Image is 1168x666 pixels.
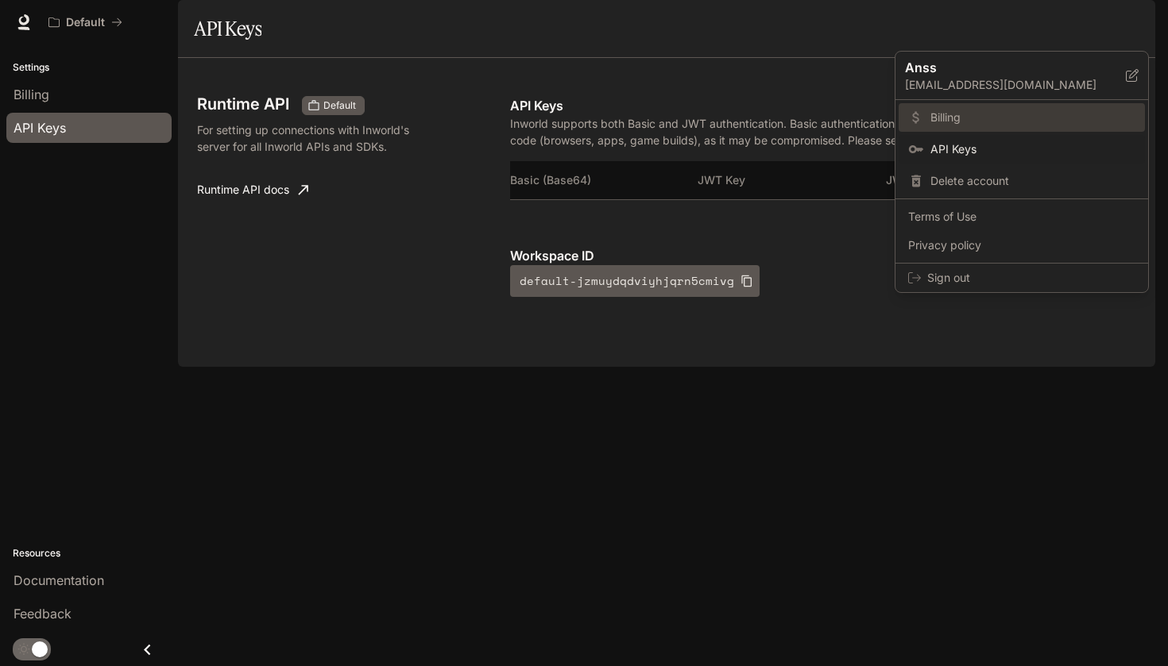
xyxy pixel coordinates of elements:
div: Delete account [899,167,1145,195]
div: Sign out [895,264,1148,292]
span: Billing [930,110,1135,125]
span: Delete account [930,173,1135,189]
span: API Keys [930,141,1135,157]
a: Privacy policy [899,231,1145,260]
div: Anss[EMAIL_ADDRESS][DOMAIN_NAME] [895,52,1148,100]
a: API Keys [899,135,1145,164]
span: Sign out [927,270,1135,286]
p: [EMAIL_ADDRESS][DOMAIN_NAME] [905,77,1126,93]
p: Anss [905,58,1100,77]
span: Privacy policy [908,237,1135,253]
a: Terms of Use [899,202,1145,231]
a: Billing [899,103,1145,132]
span: Terms of Use [908,209,1135,225]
